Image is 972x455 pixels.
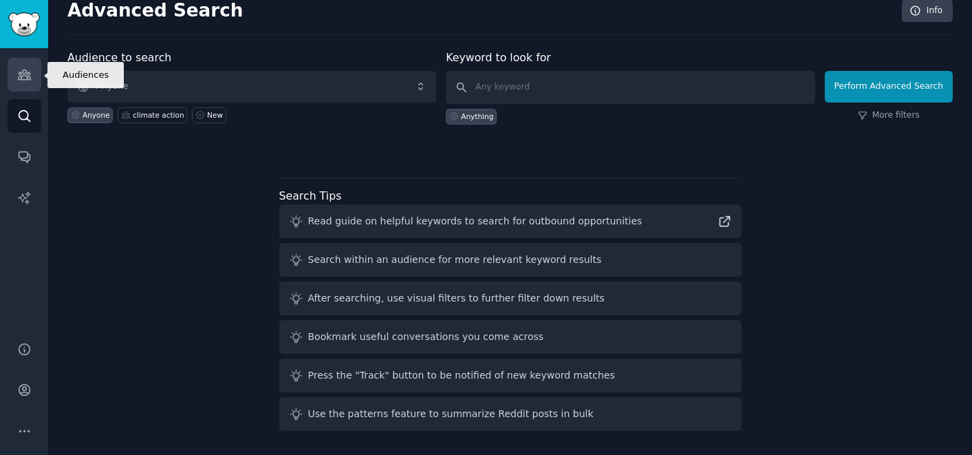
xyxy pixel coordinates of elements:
a: More filters [858,109,920,122]
div: Anything [461,112,493,121]
div: Press the "Track" button to be notified of new keyword matches [308,368,615,383]
div: climate action [133,110,184,120]
div: Read guide on helpful keywords to search for outbound opportunities [308,214,642,229]
label: Keyword to look for [446,51,551,64]
div: Anyone [83,110,110,120]
input: Any keyword [446,71,814,104]
img: GummySearch logo [8,12,40,36]
a: New [192,107,226,123]
button: Perform Advanced Search [825,71,953,103]
label: Search Tips [279,189,342,202]
div: Bookmark useful conversations you come across [308,330,544,344]
div: New [207,110,223,120]
label: Audience to search [67,51,171,64]
button: Anyone [67,71,436,103]
div: Use the patterns feature to summarize Reddit posts in bulk [308,407,594,421]
div: After searching, use visual filters to further filter down results [308,291,605,306]
div: Search within an audience for more relevant keyword results [308,253,602,267]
